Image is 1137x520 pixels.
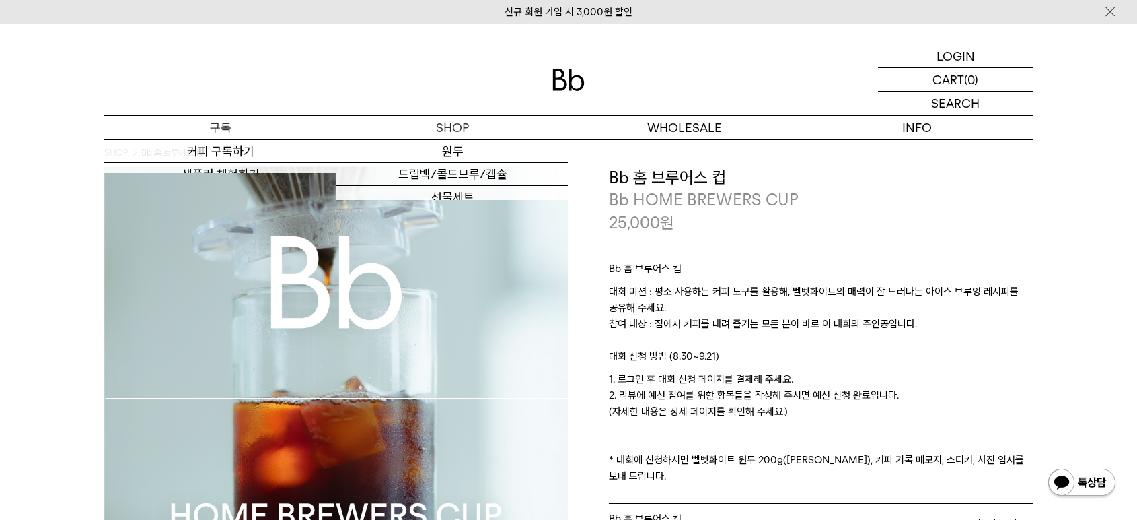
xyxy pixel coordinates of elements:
a: SHOP [336,116,568,139]
a: 신규 회원 가입 시 3,000원 할인 [505,6,632,18]
p: (0) [964,68,978,91]
span: 원 [660,213,674,232]
p: 25,000 [609,212,674,234]
p: SEARCH [931,92,980,115]
p: Bb 홈 브루어스 컵 [609,261,1033,284]
img: 로고 [552,69,585,91]
p: WHOLESALE [568,116,801,139]
p: CART [932,68,964,91]
p: 1. 로그인 후 대회 신청 페이지를 결제해 주세요. 2. 리뷰에 예선 참여를 위한 항목들을 작성해 주시면 예선 신청 완료입니다. (자세한 내용은 상세 페이지를 확인해 주세요.... [609,371,1033,484]
p: Bb HOME BREWERS CUP [609,189,1033,212]
p: INFO [801,116,1033,139]
h3: Bb 홈 브루어스 컵 [609,166,1033,189]
img: 카카오톡 채널 1:1 채팅 버튼 [1047,467,1117,500]
a: 드립백/콜드브루/캡슐 [336,163,568,186]
a: 구독 [104,116,336,139]
p: 대회 신청 방법 (8.30~9.21) [609,348,1033,371]
a: LOGIN [878,44,1033,68]
p: 대회 미션 : 평소 사용하는 커피 도구를 활용해, 벨벳화이트의 매력이 잘 드러나는 아이스 브루잉 레시피를 공유해 주세요. 참여 대상 : 집에서 커피를 내려 즐기는 모든 분이 ... [609,284,1033,348]
a: 커피 구독하기 [104,140,336,163]
a: 원두 [336,140,568,163]
a: 샘플러 체험하기 [104,163,336,186]
a: CART (0) [878,68,1033,92]
p: LOGIN [937,44,975,67]
a: 선물세트 [336,186,568,209]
